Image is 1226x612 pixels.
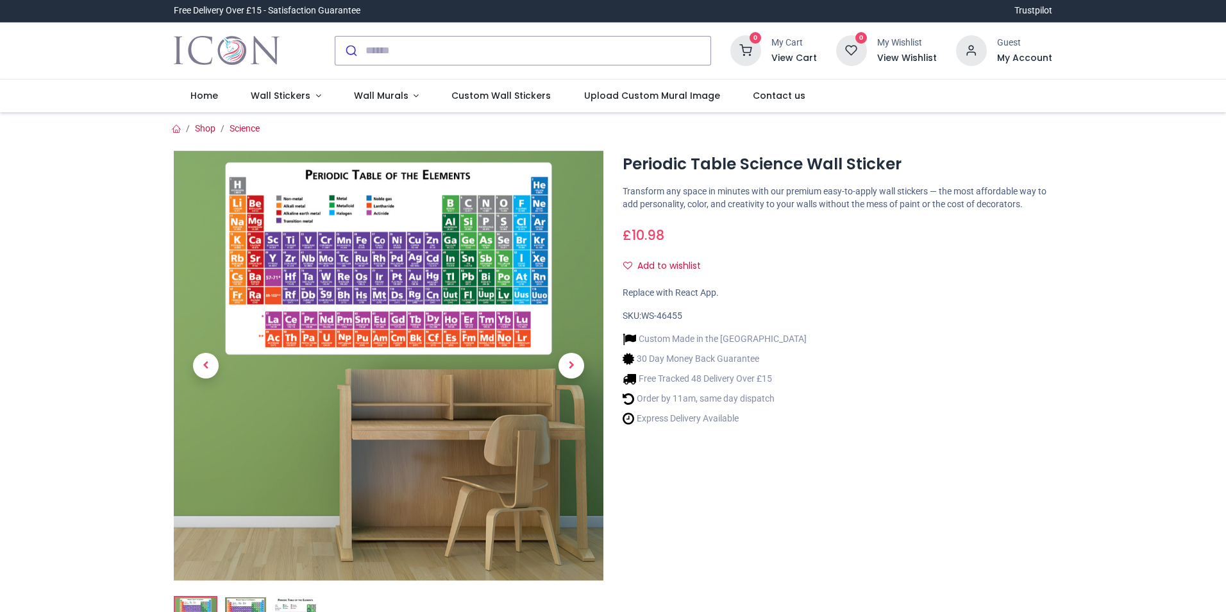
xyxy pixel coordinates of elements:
[193,353,219,378] span: Previous
[451,89,551,102] span: Custom Wall Stickers
[997,52,1052,65] a: My Account
[190,89,218,102] span: Home
[174,33,280,69] img: Icon Wall Stickers
[623,310,1052,323] div: SKU:
[632,226,664,244] span: 10.98
[730,44,761,55] a: 0
[337,80,435,113] a: Wall Murals
[623,352,807,366] li: 30 Day Money Back Guarantee
[558,353,584,378] span: Next
[771,52,817,65] a: View Cart
[230,123,260,133] a: Science
[335,37,365,65] button: Submit
[195,123,215,133] a: Shop
[623,153,1052,175] h1: Periodic Table Science Wall Sticker
[623,226,664,244] span: £
[623,372,807,386] li: Free Tracked 48 Delivery Over £15
[234,80,337,113] a: Wall Stickers
[174,215,238,516] a: Previous
[855,32,868,44] sup: 0
[877,37,937,49] div: My Wishlist
[836,44,867,55] a: 0
[354,89,408,102] span: Wall Murals
[623,287,1052,300] div: Replace with React App.
[997,37,1052,49] div: Guest
[623,261,632,270] i: Add to wishlist
[251,89,310,102] span: Wall Stickers
[623,185,1052,210] p: Transform any space in minutes with our premium easy-to-apply wall stickers — the most affordable...
[750,32,762,44] sup: 0
[174,33,280,69] a: Logo of Icon Wall Stickers
[539,215,603,516] a: Next
[584,89,720,102] span: Upload Custom Mural Image
[753,89,805,102] span: Contact us
[623,392,807,405] li: Order by 11am, same day dispatch
[641,310,682,321] span: WS-46455
[174,4,360,17] div: Free Delivery Over £15 - Satisfaction Guarantee
[1014,4,1052,17] a: Trustpilot
[877,52,937,65] a: View Wishlist
[623,332,807,346] li: Custom Made in the [GEOGRAPHIC_DATA]
[771,37,817,49] div: My Cart
[174,151,603,581] img: Periodic Table Science Wall Sticker
[623,412,807,425] li: Express Delivery Available
[623,255,712,277] button: Add to wishlistAdd to wishlist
